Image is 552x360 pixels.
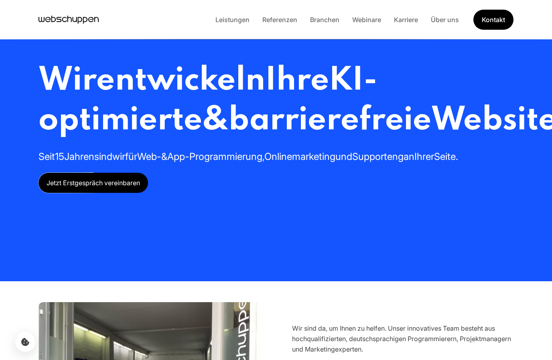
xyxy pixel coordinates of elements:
[125,151,137,162] span: für
[39,173,148,193] a: Jetzt Erstgespräch vereinbaren
[434,151,458,162] span: Seite.
[55,151,64,162] span: 15
[202,104,228,137] span: &
[404,151,414,162] span: an
[265,65,329,97] span: Ihre
[346,16,388,24] a: Webinare
[228,104,431,137] span: barrierefreie
[39,14,99,26] a: Hauptseite besuchen
[292,323,513,354] p: Wir sind da, um Ihnen zu helfen. Unser innovatives Team besteht aus hochqualifizierten, deutschsp...
[304,16,346,24] a: Branchen
[388,16,424,24] a: Karriere
[414,151,434,162] span: Ihrer
[167,151,264,162] span: App-Programmierung,
[94,151,112,162] span: sind
[473,10,513,30] a: Get Started
[39,65,96,97] span: Wir
[335,151,352,162] span: und
[264,151,335,162] span: Onlinemarketing
[112,151,125,162] span: wir
[387,151,404,162] span: eng
[15,332,35,352] button: Cookie-Einstellungen öffnen
[352,151,387,162] span: Support
[424,16,465,24] a: Über uns
[137,151,161,162] span: Web-
[256,16,304,24] a: Referenzen
[96,65,265,97] span: entwickeln
[39,151,55,162] span: Seit
[209,16,256,24] a: Leistungen
[161,151,167,162] span: &
[64,151,94,162] span: Jahren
